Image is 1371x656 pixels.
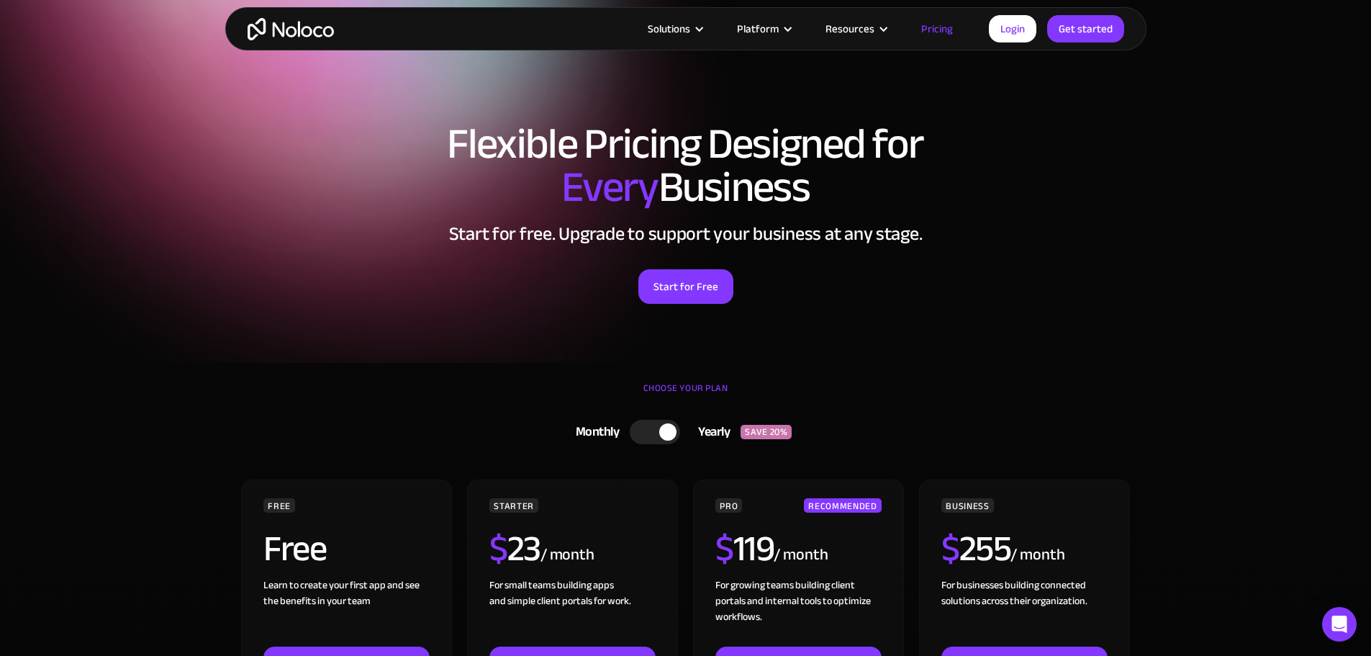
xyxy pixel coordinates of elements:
[807,19,903,38] div: Resources
[941,515,959,583] span: $
[804,498,881,513] div: RECOMMENDED
[263,578,429,647] div: Learn to create your first app and see the benefits in your team ‍
[1010,544,1064,567] div: / month
[489,578,655,647] div: For small teams building apps and simple client portals for work. ‍
[489,515,507,583] span: $
[715,531,774,567] h2: 119
[741,425,792,439] div: SAVE 20%
[774,544,828,567] div: / month
[719,19,807,38] div: Platform
[715,515,733,583] span: $
[941,498,993,513] div: BUSINESS
[540,544,594,567] div: / month
[240,223,1132,245] h2: Start for free. Upgrade to support your business at any stage.
[248,18,334,40] a: home
[489,531,540,567] h2: 23
[941,531,1010,567] h2: 255
[561,147,659,228] span: Every
[1322,607,1357,642] div: Open Intercom Messenger
[941,578,1107,647] div: For businesses building connected solutions across their organization. ‍
[263,531,326,567] h2: Free
[648,19,690,38] div: Solutions
[825,19,874,38] div: Resources
[240,122,1132,209] h1: Flexible Pricing Designed for Business
[903,19,971,38] a: Pricing
[630,19,719,38] div: Solutions
[240,377,1132,413] div: CHOOSE YOUR PLAN
[1047,15,1124,42] a: Get started
[989,15,1036,42] a: Login
[638,269,733,304] a: Start for Free
[263,498,295,513] div: FREE
[715,498,742,513] div: PRO
[489,498,538,513] div: STARTER
[558,421,630,443] div: Monthly
[715,578,881,647] div: For growing teams building client portals and internal tools to optimize workflows.
[680,421,741,443] div: Yearly
[737,19,779,38] div: Platform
